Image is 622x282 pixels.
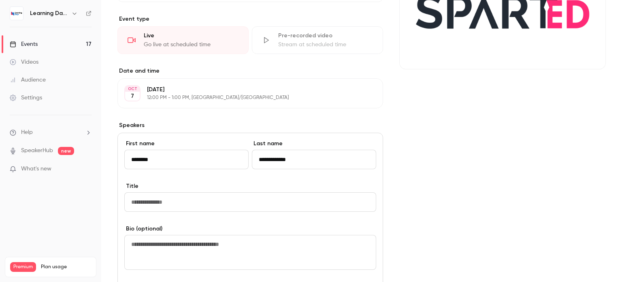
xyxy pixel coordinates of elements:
li: help-dropdown-opener [10,128,92,137]
iframe: Noticeable Trigger [82,166,92,173]
div: Pre-recorded video [278,32,373,40]
label: Title [124,182,376,190]
label: First name [124,140,249,148]
label: Speakers [117,121,383,129]
div: Pre-recorded videoStream at scheduled time [252,26,383,54]
div: Live [144,32,239,40]
div: Videos [10,58,38,66]
div: OCT [125,86,140,92]
span: Premium [10,262,36,272]
p: 7 [131,92,134,100]
div: Audience [10,76,46,84]
h6: Learning Days [30,9,68,17]
label: Date and time [117,67,383,75]
span: What's new [21,165,51,173]
div: LiveGo live at scheduled time [117,26,249,54]
div: Stream at scheduled time [278,41,373,49]
p: [DATE] [147,86,340,94]
p: Event type [117,15,383,23]
div: Events [10,40,38,48]
a: SpeakerHub [21,146,53,155]
label: Last name [252,140,376,148]
img: Learning Days [10,7,23,20]
div: Go live at scheduled time [144,41,239,49]
span: Plan usage [41,264,91,270]
p: 12:00 PM - 1:00 PM, [GEOGRAPHIC_DATA]/[GEOGRAPHIC_DATA] [147,95,340,101]
label: Bio (optional) [124,225,376,233]
div: Settings [10,94,42,102]
span: new [58,147,74,155]
span: Help [21,128,33,137]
